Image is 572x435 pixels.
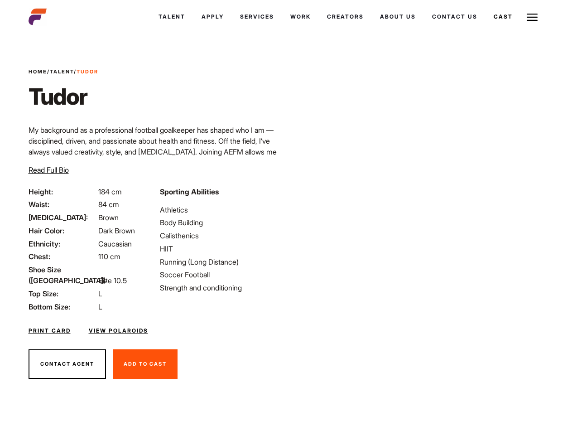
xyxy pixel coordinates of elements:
span: Height: [29,186,96,197]
a: Work [282,5,319,29]
li: Body Building [160,217,280,228]
span: Ethnicity: [29,238,96,249]
span: Shoe Size ([GEOGRAPHIC_DATA]): [29,264,96,286]
span: / / [29,68,98,76]
span: Brown [98,213,119,222]
a: About Us [372,5,424,29]
span: [MEDICAL_DATA]: [29,212,96,223]
li: Strength and conditioning [160,282,280,293]
strong: Sporting Abilities [160,187,219,196]
span: Chest: [29,251,96,262]
h1: Tudor [29,83,98,110]
strong: Tudor [77,68,98,75]
a: View Polaroids [89,327,148,335]
button: Contact Agent [29,349,106,379]
span: Dark Brown [98,226,135,235]
a: Services [232,5,282,29]
span: Caucasian [98,239,132,248]
span: Read Full Bio [29,165,69,174]
a: Print Card [29,327,71,335]
a: Apply [193,5,232,29]
button: Read Full Bio [29,164,69,175]
a: Contact Us [424,5,485,29]
a: Talent [50,68,74,75]
span: Add To Cast [124,361,167,367]
li: HIIT [160,243,280,254]
li: Soccer Football [160,269,280,280]
img: cropped-aefm-brand-fav-22-square.png [29,8,47,26]
li: Athletics [160,204,280,215]
span: L [98,302,102,311]
span: 110 cm [98,252,120,261]
span: Bottom Size: [29,301,96,312]
a: Creators [319,5,372,29]
a: Cast [485,5,521,29]
span: L [98,289,102,298]
a: Home [29,68,47,75]
span: 184 cm [98,187,122,196]
li: Calisthenics [160,230,280,241]
span: Top Size: [29,288,96,299]
li: Running (Long Distance) [160,256,280,267]
img: Burger icon [527,12,538,23]
button: Add To Cast [113,349,178,379]
span: Waist: [29,199,96,210]
a: Talent [150,5,193,29]
span: Hair Color: [29,225,96,236]
span: Size 10.5 [98,276,127,285]
span: 84 cm [98,200,119,209]
p: My background as a professional football goalkeeper has shaped who I am — disciplined, driven, an... [29,125,281,179]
